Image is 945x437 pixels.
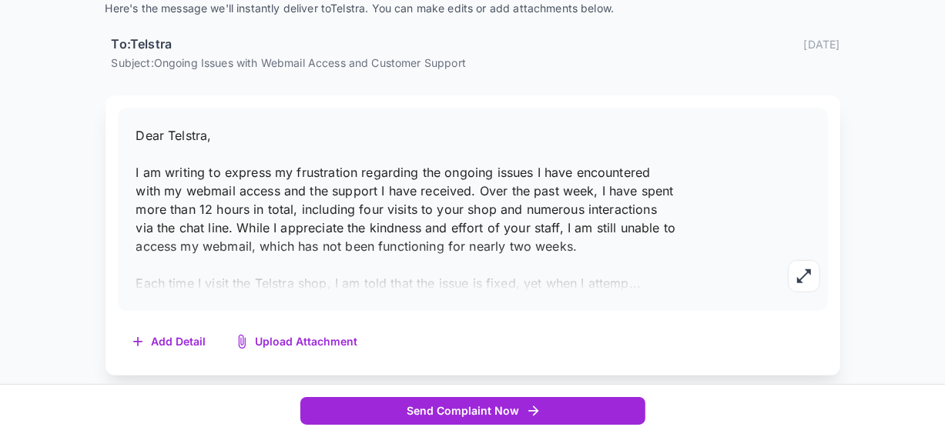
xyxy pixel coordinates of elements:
button: Upload Attachment [222,326,374,358]
p: [DATE] [804,36,840,52]
h6: To: Telstra [112,35,173,55]
span: Dear Telstra, I am writing to express my frustration regarding the ongoing issues I have encounte... [136,128,676,291]
p: Here's the message we'll instantly deliver to Telstra . You can make edits or add attachments below. [106,1,840,16]
button: Send Complaint Now [300,397,645,425]
span: ... [629,275,641,291]
button: Add Detail [118,326,222,358]
p: Subject: Ongoing Issues with Webmail Access and Customer Support [112,55,840,71]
